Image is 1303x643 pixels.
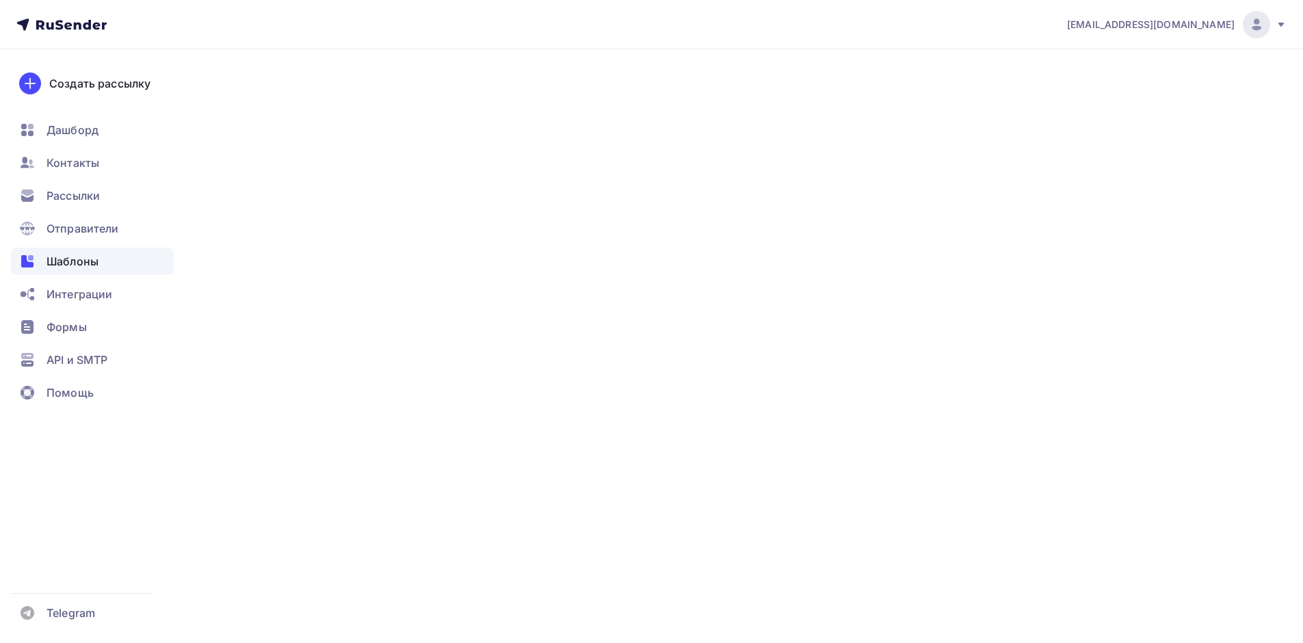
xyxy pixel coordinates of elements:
div: Создать рассылку [49,75,150,92]
a: Рассылки [11,182,174,209]
span: Отправители [47,220,119,237]
span: Рассылки [47,187,100,204]
a: Контакты [11,149,174,176]
a: Дашборд [11,116,174,144]
a: [EMAIL_ADDRESS][DOMAIN_NAME] [1067,11,1287,38]
span: Интеграции [47,286,112,302]
a: Отправители [11,215,174,242]
span: Формы [47,319,87,335]
span: Telegram [47,605,95,621]
span: Шаблоны [47,253,98,270]
span: API и SMTP [47,352,107,368]
span: [EMAIL_ADDRESS][DOMAIN_NAME] [1067,18,1235,31]
span: Контакты [47,155,99,171]
span: Дашборд [47,122,98,138]
span: Помощь [47,384,94,401]
a: Формы [11,313,174,341]
a: Шаблоны [11,248,174,275]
